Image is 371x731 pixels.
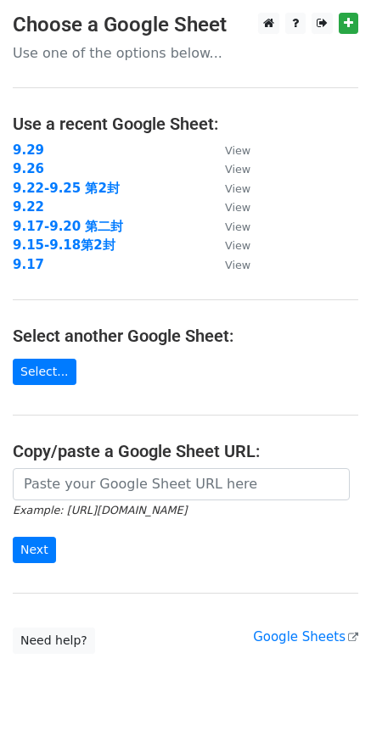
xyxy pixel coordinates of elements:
[208,181,250,196] a: View
[13,181,120,196] a: 9.22-9.25 第2封
[13,537,56,563] input: Next
[208,142,250,158] a: View
[13,142,44,158] a: 9.29
[13,257,44,272] a: 9.17
[225,220,250,233] small: View
[13,44,358,62] p: Use one of the options below...
[13,504,187,516] small: Example: [URL][DOMAIN_NAME]
[208,237,250,253] a: View
[13,359,76,385] a: Select...
[13,441,358,461] h4: Copy/paste a Google Sheet URL:
[208,199,250,215] a: View
[13,628,95,654] a: Need help?
[13,468,350,500] input: Paste your Google Sheet URL here
[13,13,358,37] h3: Choose a Google Sheet
[225,259,250,271] small: View
[225,201,250,214] small: View
[208,257,250,272] a: View
[225,182,250,195] small: View
[13,161,44,176] a: 9.26
[13,199,44,215] a: 9.22
[208,161,250,176] a: View
[13,114,358,134] h4: Use a recent Google Sheet:
[225,144,250,157] small: View
[13,219,123,234] a: 9.17-9.20 第二封
[225,163,250,176] small: View
[13,326,358,346] h4: Select another Google Sheet:
[208,219,250,234] a: View
[225,239,250,252] small: View
[253,629,358,645] a: Google Sheets
[13,237,115,253] a: 9.15-9.18第2封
